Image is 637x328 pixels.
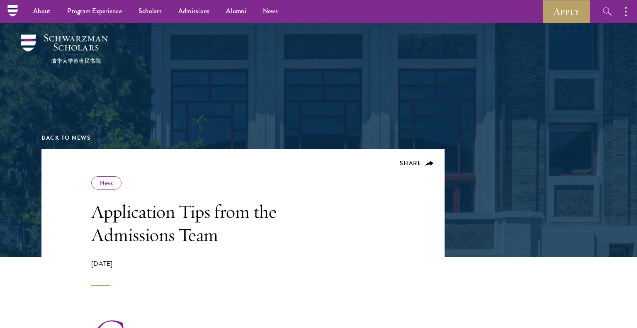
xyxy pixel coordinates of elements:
span: Share [400,159,422,168]
button: Share [400,160,434,167]
img: Schwarzman Scholars [21,34,108,63]
a: Back to News [41,134,91,142]
a: News [100,179,113,187]
div: [DATE] [91,259,328,286]
h1: Application Tips from the Admissions Team [91,200,328,246]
